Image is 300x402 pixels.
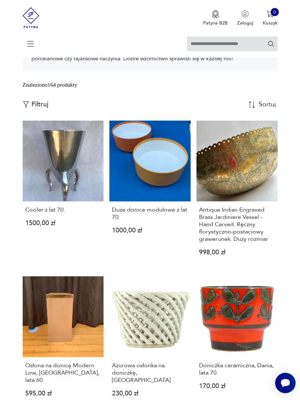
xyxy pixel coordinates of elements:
p: Filtruj [31,100,48,109]
button: Filtruj [23,100,48,109]
div: Sortuj według daty dodania [259,101,277,108]
p: Zaloguj [237,20,253,26]
a: Duże donice modułowe z lat 70.Duże donice modułowe z lat 70.1000,00 zł [109,121,191,267]
button: 0Koszyk [263,10,278,26]
p: 1500,00 zł [25,221,101,226]
p: 230,00 zł [112,391,188,397]
button: Szukaj [267,40,274,47]
iframe: Smartsupp widget button [275,373,296,393]
button: Patyna B2B [203,10,228,26]
h3: Antique Indian Engraved Brass Jardiniere Vessel - Hand Carved. Ręczny florystyczno-postaciowy gra... [199,206,275,243]
p: 595,00 zł [25,391,101,397]
p: Patyna B2B [203,20,228,26]
img: Ikonka filtrowania [23,101,29,108]
p: 170,00 zł [199,384,275,389]
h3: Osłona na donicę Modern Line, [GEOGRAPHIC_DATA], lata 60. [25,362,101,384]
h3: Ażurowa osłonka na doniczkę, [GEOGRAPHIC_DATA] [112,362,188,384]
a: Ikona medaluPatyna B2B [203,10,228,26]
h3: Cooler z lat 70. [25,206,101,213]
h3: Duże donice modułowe z lat 70. [112,206,188,221]
p: 998,00 zł [199,250,275,255]
img: Sort Icon [248,101,255,108]
img: Ikona medalu [212,10,219,18]
p: Koszyk [263,20,278,26]
a: Cooler z lat 70.Cooler z lat 70.1500,00 zł [23,121,104,267]
a: Antique Indian Engraved Brass Jardiniere Vessel - Hand Carved. Ręczny florystyczno-postaciowy gra... [196,121,278,267]
img: Ikonka użytkownika [241,10,249,18]
button: Zaloguj [237,10,253,26]
img: Ikona koszyka [266,10,274,18]
p: 1000,00 zł [112,228,188,234]
div: 0 [271,8,279,16]
h3: Doniczka ceramiczna, Dania, lata 70. [199,362,275,376]
div: Znaleziono 164 produkty [23,81,78,89]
